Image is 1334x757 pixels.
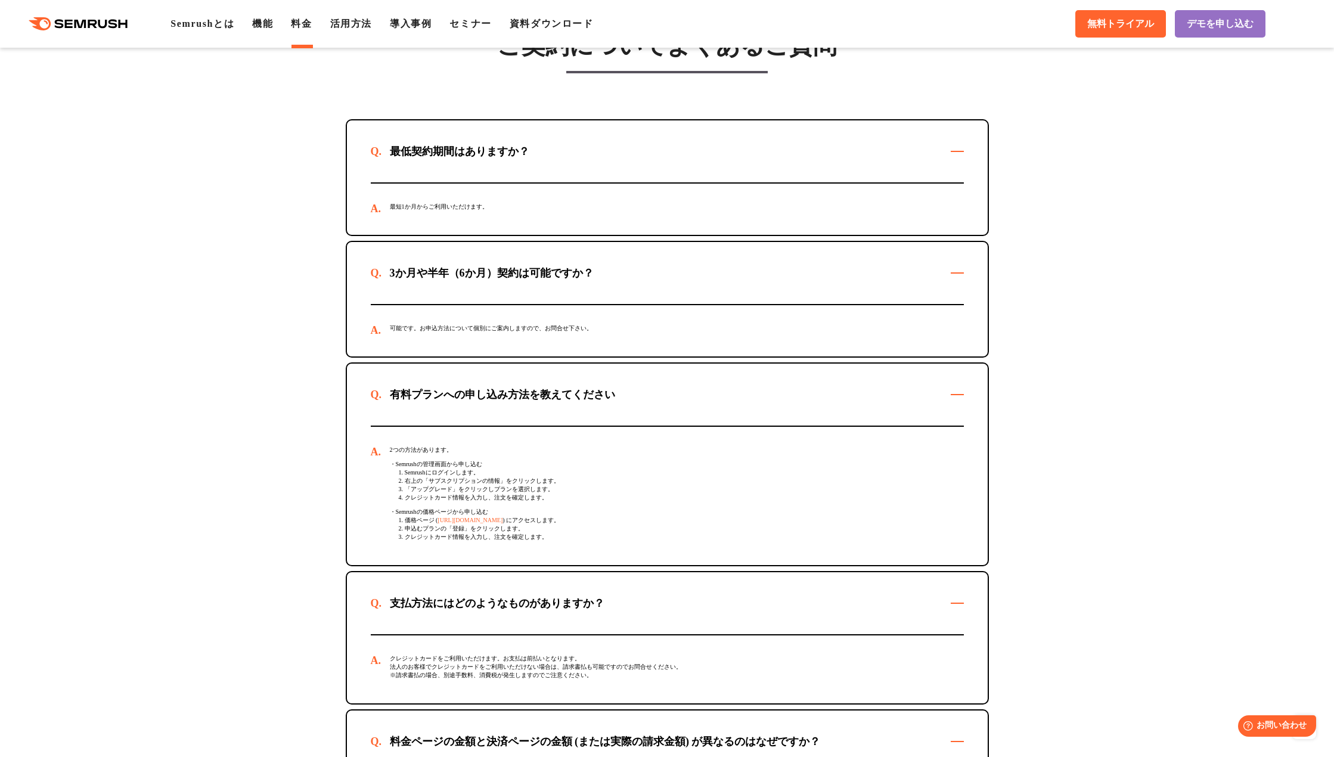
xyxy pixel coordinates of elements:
[371,635,964,703] div: クレジットカードをご利用いただけます。お支払は前払いとなります。 法人のお客様でクレジットカードをご利用いただけない場合は、請求書払も可能ですのでお問合せください。 ※請求書払の場合、別途手数料...
[1075,10,1166,38] a: 無料トライアル
[371,266,613,280] div: 3か月や半年（6か月）契約は可能ですか？
[1175,10,1265,38] a: デモを申し込む
[1187,18,1254,30] span: デモを申し込む
[510,18,594,29] a: 資料ダウンロード
[371,305,964,356] div: 可能です。お申込方法について個別にご案内しますので、お問合せ下さい。
[390,485,964,494] div: 3. 「アップグレード」をクリックしプランを選択します。
[390,525,964,533] div: 2. 申込むプランの「登録」をクリックします。
[252,18,273,29] a: 機能
[390,18,432,29] a: 導入事例
[371,596,623,610] div: 支払方法にはどのようなものがありますか？
[390,494,964,502] div: 4. クレジットカード情報を入力し、注文を確定します。
[390,446,964,454] div: 2つの方法があります。
[390,460,964,469] div: ・Semrushの管理画面から申し込む
[330,18,372,29] a: 活用方法
[1087,18,1154,30] span: 無料トライアル
[371,144,548,159] div: 最低契約期間はありますか？
[390,477,964,485] div: 2. 右上の「サブスクリプションの情報」をクリックします。
[170,18,234,29] a: Semrushとは
[1228,711,1321,744] iframe: Help widget launcher
[371,734,840,749] div: 料金ページの金額と決済ページの金額 (または実際の請求金額) が異なるのはなぜですか？
[390,533,964,541] div: 3. クレジットカード情報を入力し、注文を確定します。
[438,517,502,523] a: [URL][DOMAIN_NAME]
[371,184,964,235] div: 最短1か月からご利用いただけます。
[390,508,964,516] div: ・Semrushの価格ページから申し込む
[371,387,634,402] div: 有料プランへの申し込み方法を教えてください
[390,516,964,525] div: 1. 価格ページ ( ) にアクセスします。
[390,469,964,477] div: 1. Semrushにログインします。
[291,18,312,29] a: 料金
[449,18,491,29] a: セミナー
